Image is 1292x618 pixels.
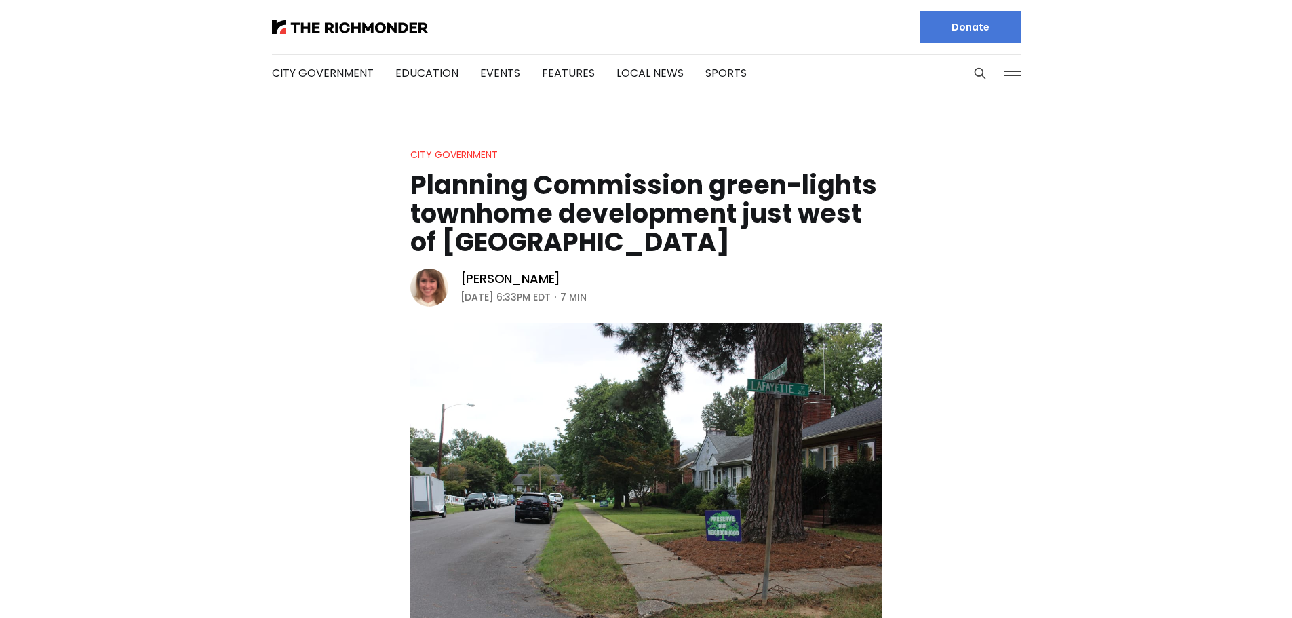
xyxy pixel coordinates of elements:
[542,65,595,81] a: Features
[461,289,551,305] time: [DATE] 6:33PM EDT
[970,63,990,83] button: Search this site
[560,289,587,305] span: 7 min
[410,269,448,307] img: Sarah Vogelsong
[920,11,1021,43] a: Donate
[616,65,684,81] a: Local News
[705,65,747,81] a: Sports
[395,65,458,81] a: Education
[410,171,882,256] h1: Planning Commission green-lights townhome development just west of [GEOGRAPHIC_DATA]
[410,148,498,161] a: City Government
[1177,552,1292,618] iframe: portal-trigger
[461,271,561,287] a: [PERSON_NAME]
[272,65,374,81] a: City Government
[480,65,520,81] a: Events
[272,20,428,34] img: The Richmonder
